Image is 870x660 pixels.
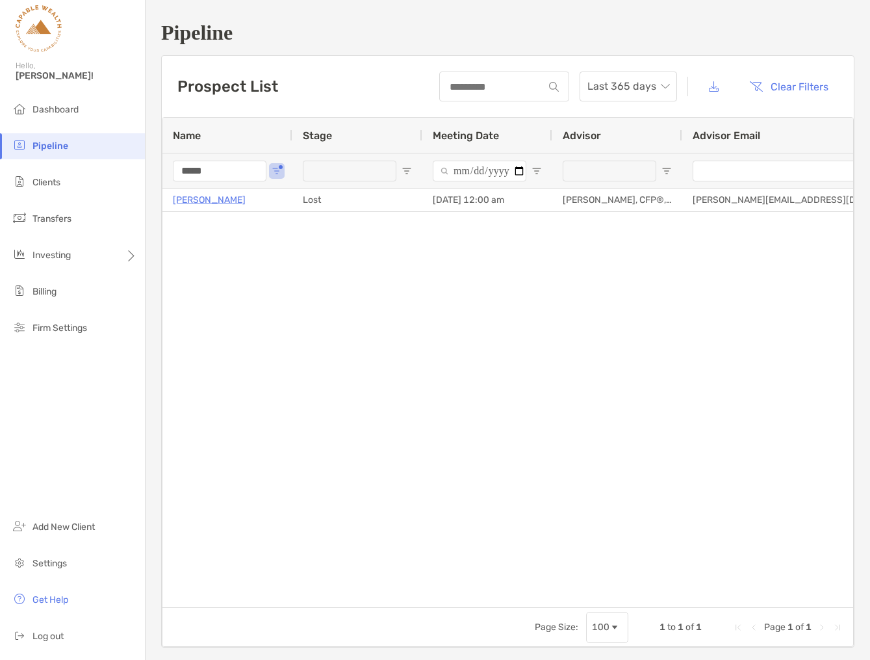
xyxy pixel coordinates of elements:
span: 1 [659,622,665,633]
button: Open Filter Menu [272,166,282,176]
span: 1 [678,622,684,633]
div: Page Size: [535,622,578,633]
img: settings icon [12,555,27,570]
h1: Pipeline [161,21,854,45]
a: [PERSON_NAME] [173,192,246,208]
button: Open Filter Menu [531,166,542,176]
h3: Prospect List [177,77,278,96]
img: firm-settings icon [12,319,27,335]
input: Name Filter Input [173,161,266,181]
span: Stage [303,129,332,142]
div: [PERSON_NAME], CFP®, CIMA, CEPA [552,189,682,211]
img: clients icon [12,174,27,189]
span: Investing [32,250,71,261]
span: Advisor [563,129,601,142]
div: Next Page [817,622,827,633]
img: pipeline icon [12,137,27,153]
div: [DATE] 12:00 am [422,189,552,211]
span: Firm Settings [32,323,87,334]
span: Add New Client [32,521,95,533]
img: Zoe Logo [16,5,62,52]
div: 100 [592,622,609,633]
div: Previous Page [748,622,759,633]
span: Meeting Date [433,129,499,142]
span: Settings [32,558,67,569]
input: Meeting Date Filter Input [433,161,526,181]
img: dashboard icon [12,101,27,116]
img: get-help icon [12,591,27,607]
div: Last Page [832,622,843,633]
img: transfers icon [12,210,27,226]
span: Get Help [32,594,68,605]
button: Open Filter Menu [402,166,412,176]
div: Page Size [586,612,628,643]
span: Page [764,622,786,633]
div: First Page [733,622,743,633]
span: 1 [806,622,812,633]
span: Log out [32,631,64,642]
button: Clear Filters [739,72,838,101]
span: of [685,622,694,633]
img: investing icon [12,246,27,262]
span: Dashboard [32,104,79,115]
div: Lost [292,189,422,211]
img: logout icon [12,627,27,643]
span: 1 [787,622,793,633]
span: Transfers [32,213,71,224]
span: of [795,622,804,633]
span: Clients [32,177,60,188]
span: Advisor Email [693,129,760,142]
span: 1 [696,622,702,633]
img: input icon [549,82,559,92]
button: Open Filter Menu [661,166,672,176]
span: [PERSON_NAME]! [16,70,137,81]
img: billing icon [12,283,27,298]
span: to [667,622,676,633]
img: add_new_client icon [12,518,27,534]
span: Billing [32,286,57,297]
span: Name [173,129,201,142]
span: Last 365 days [587,72,669,101]
span: Pipeline [32,140,68,152]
